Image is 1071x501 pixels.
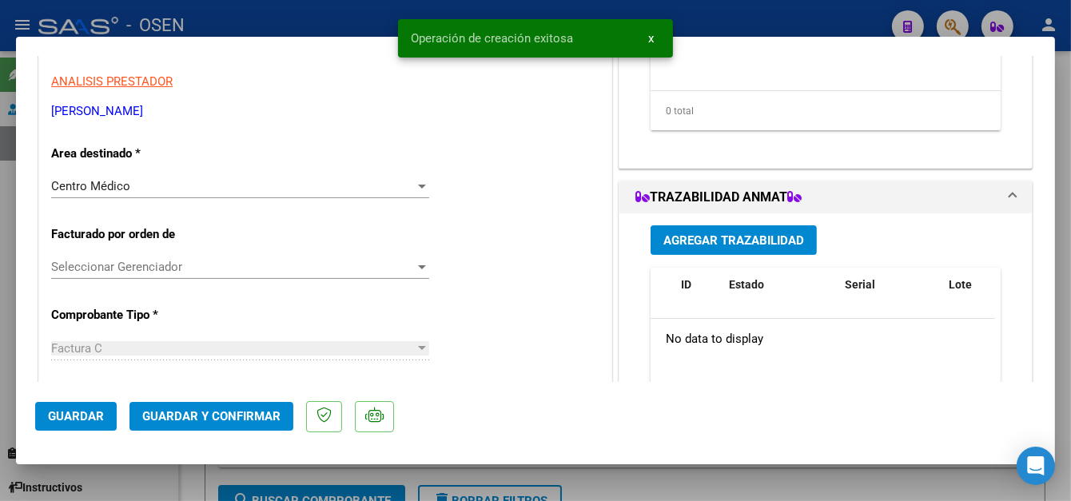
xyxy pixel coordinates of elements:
span: ANALISIS PRESTADOR [51,74,173,89]
datatable-header-cell: Serial [838,268,942,320]
span: Centro Médico [51,179,130,193]
datatable-header-cell: Lote [942,268,1010,320]
div: No data to display [651,319,995,359]
p: [PERSON_NAME] [51,102,599,121]
span: Factura C [51,341,102,356]
span: ID [681,278,691,291]
span: Lote [949,278,972,291]
div: Open Intercom Messenger [1017,447,1055,485]
div: 0 total [651,91,1001,131]
p: Facturado por orden de [51,225,216,244]
span: Estado [729,278,764,291]
button: Guardar [35,402,117,431]
p: Comprobante Tipo * [51,306,216,324]
span: Guardar y Confirmar [142,409,281,423]
datatable-header-cell: ID [675,268,723,320]
button: Agregar Trazabilidad [651,225,817,255]
p: Area destinado * [51,145,216,163]
span: x [648,31,654,46]
button: Guardar y Confirmar [129,402,293,431]
button: x [635,24,667,53]
mat-expansion-panel-header: TRAZABILIDAD ANMAT [619,181,1032,213]
h1: TRAZABILIDAD ANMAT [635,188,802,207]
span: Serial [845,278,875,291]
span: Seleccionar Gerenciador [51,260,415,274]
span: Operación de creación exitosa [411,30,573,46]
datatable-header-cell: Estado [723,268,838,320]
span: Agregar Trazabilidad [663,233,804,248]
span: Guardar [48,409,104,423]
